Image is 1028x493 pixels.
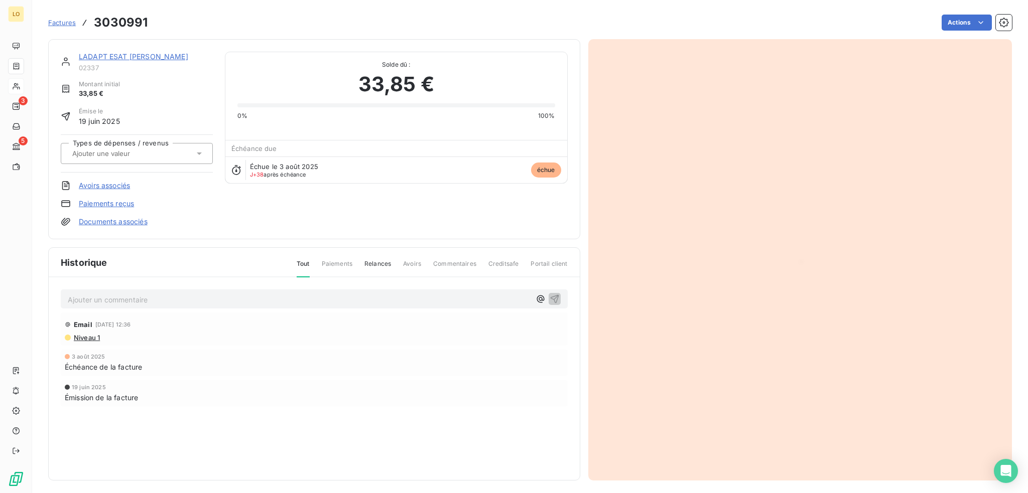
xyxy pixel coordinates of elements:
span: Échue le 3 août 2025 [250,162,318,171]
a: Paiements reçus [79,199,134,209]
span: 02337 [79,64,213,72]
span: 3 août 2025 [72,354,105,360]
h3: 3030991 [94,14,148,32]
span: Avoirs [403,259,421,276]
span: 33,85 € [79,89,120,99]
span: 100% [538,111,555,120]
span: Commentaires [433,259,476,276]
span: Tout [297,259,310,277]
span: Portail client [531,259,567,276]
span: 19 juin 2025 [72,384,106,390]
span: Relances [364,259,391,276]
span: Niveau 1 [73,334,100,342]
span: Échéance de la facture [65,362,142,372]
span: Historique [61,256,107,269]
span: échue [531,162,561,178]
span: après échéance [250,172,306,178]
span: Solde dû : [237,60,555,69]
img: Logo LeanPay [8,471,24,487]
a: LADAPT ESAT [PERSON_NAME] [79,52,188,61]
span: Émission de la facture [65,392,138,403]
span: 5 [19,136,28,145]
input: Ajouter une valeur [71,149,172,158]
span: J+38 [250,171,264,178]
span: [DATE] 12:36 [95,321,131,327]
span: 0% [237,111,247,120]
span: Émise le [79,107,120,116]
a: Avoirs associés [79,181,130,191]
span: Factures [48,19,76,27]
span: Paiements [322,259,352,276]
span: 19 juin 2025 [79,116,120,126]
span: 33,85 € [358,69,434,99]
img: invoice_thumbnail [774,258,826,262]
button: Actions [942,15,992,31]
div: LO [8,6,24,22]
div: Open Intercom Messenger [994,459,1018,483]
span: 3 [19,96,28,105]
span: Creditsafe [488,259,519,276]
a: Factures [48,18,76,28]
span: Email [74,320,92,328]
a: Documents associés [79,217,148,227]
span: Échéance due [231,144,277,152]
span: Montant initial [79,80,120,89]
